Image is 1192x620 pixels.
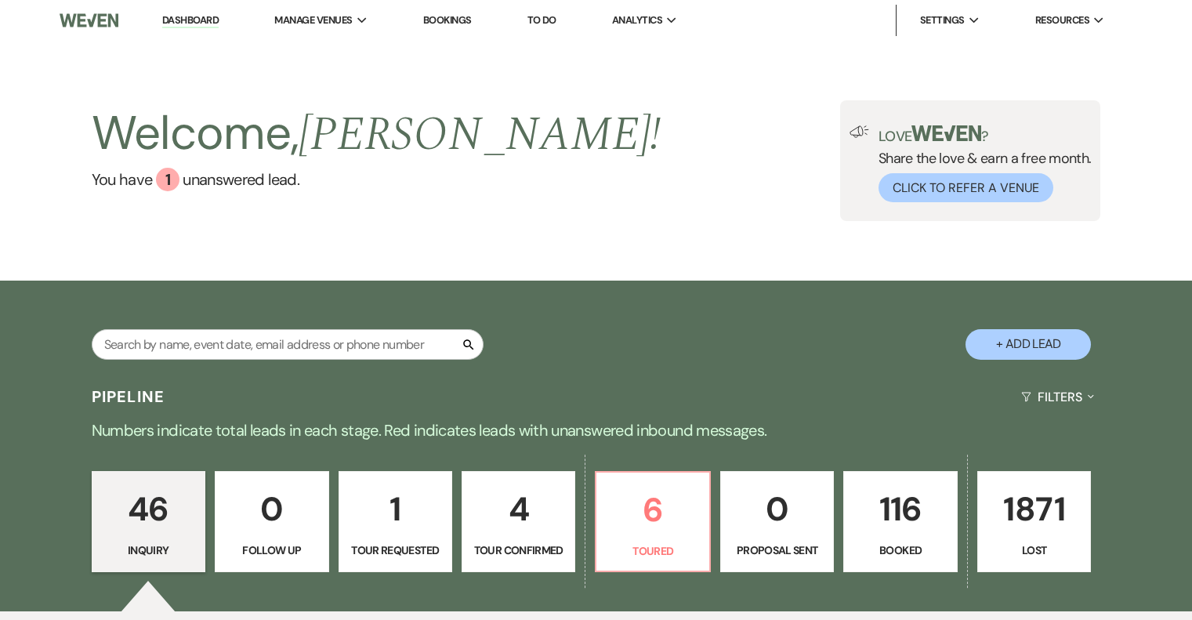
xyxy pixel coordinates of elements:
input: Search by name, event date, email address or phone number [92,329,484,360]
a: 116Booked [843,471,957,573]
p: Proposal Sent [730,542,824,559]
button: Filters [1015,376,1100,418]
img: weven-logo-green.svg [911,125,981,141]
span: Analytics [612,13,662,28]
a: 46Inquiry [92,471,205,573]
button: + Add Lead [966,329,1091,360]
p: Inquiry [102,542,195,559]
p: 46 [102,483,195,535]
a: 1871Lost [977,471,1091,573]
div: 1 [156,168,179,191]
a: To Do [527,13,556,27]
p: Tour Confirmed [472,542,565,559]
p: 116 [853,483,947,535]
img: loud-speaker-illustration.svg [850,125,869,138]
div: Share the love & earn a free month. [869,125,1092,202]
a: 4Tour Confirmed [462,471,575,573]
a: Bookings [423,13,472,27]
a: 0Follow Up [215,471,328,573]
a: 6Toured [595,471,710,573]
a: Dashboard [162,13,219,28]
p: Toured [606,542,699,560]
p: Tour Requested [349,542,442,559]
p: 0 [225,483,318,535]
p: Lost [987,542,1081,559]
a: 0Proposal Sent [720,471,834,573]
p: Follow Up [225,542,318,559]
span: [PERSON_NAME] ! [299,99,661,171]
span: Manage Venues [274,13,352,28]
p: Love ? [879,125,1092,143]
p: Booked [853,542,947,559]
p: Numbers indicate total leads in each stage. Red indicates leads with unanswered inbound messages. [32,418,1161,443]
span: Settings [920,13,965,28]
p: 6 [606,484,699,536]
button: Click to Refer a Venue [879,173,1053,202]
img: Weven Logo [60,4,118,37]
span: Resources [1035,13,1089,28]
p: 0 [730,483,824,535]
p: 1871 [987,483,1081,535]
h2: Welcome, [92,100,661,168]
h3: Pipeline [92,386,165,408]
a: 1Tour Requested [339,471,452,573]
a: You have 1 unanswered lead. [92,168,661,191]
p: 4 [472,483,565,535]
p: 1 [349,483,442,535]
